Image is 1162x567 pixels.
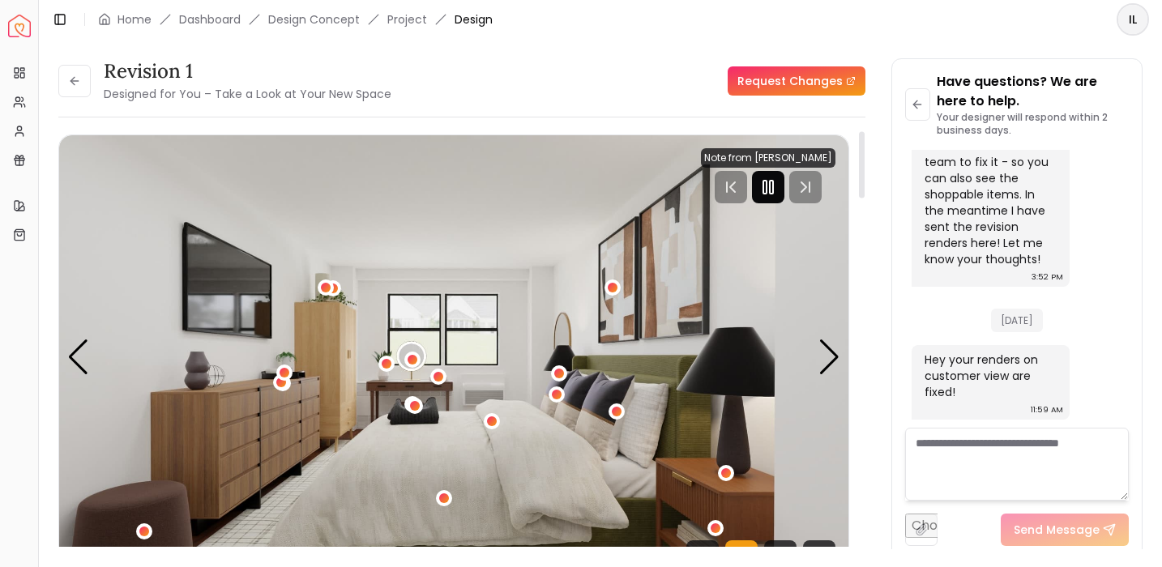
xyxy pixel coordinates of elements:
[1031,402,1063,418] div: 11:59 AM
[387,11,427,28] a: Project
[1117,3,1149,36] button: IL
[117,11,152,28] a: Home
[1032,269,1063,285] div: 3:52 PM
[8,15,31,37] img: Spacejoy Logo
[758,177,778,197] svg: Pause
[104,86,391,102] small: Designed for You – Take a Look at Your New Space
[104,58,391,84] h3: Revision 1
[179,11,241,28] a: Dashboard
[98,11,493,28] nav: breadcrumb
[937,111,1129,137] p: Your designer will respond within 2 business days.
[8,15,31,37] a: Spacejoy
[728,66,865,96] a: Request Changes
[67,339,89,375] div: Previous slide
[818,339,840,375] div: Next slide
[991,309,1043,332] span: [DATE]
[1118,5,1147,34] span: IL
[701,148,835,168] div: Note from [PERSON_NAME]
[925,352,1053,400] div: Hey your renders on customer view are fixed!
[455,11,493,28] span: Design
[268,11,360,28] li: Design Concept
[925,122,1053,267] div: Hey [PERSON_NAME]- I have alerted our tech team to fix it - so you can also see the shoppable ite...
[937,72,1129,111] p: Have questions? We are here to help.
